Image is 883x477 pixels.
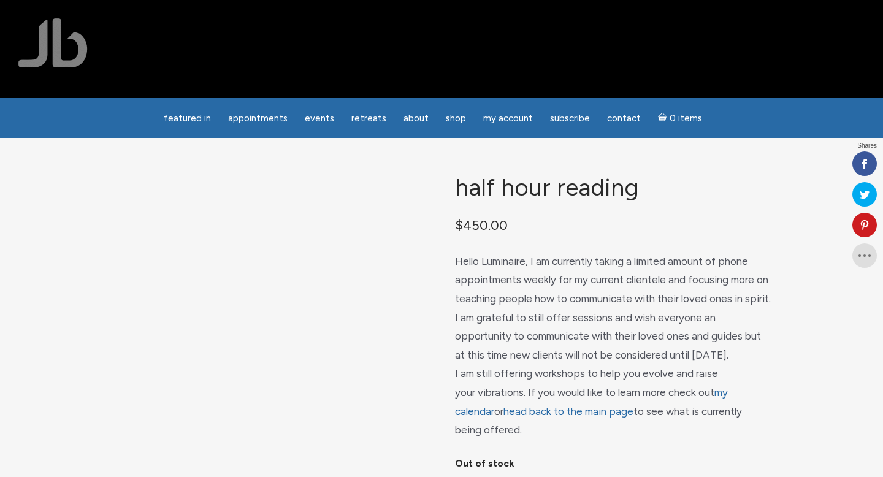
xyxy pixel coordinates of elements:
[503,405,633,418] a: head back to the main page
[18,18,88,67] img: Jamie Butler. The Everyday Medium
[550,113,590,124] span: Subscribe
[658,113,670,124] i: Cart
[455,217,508,233] bdi: 450.00
[351,113,386,124] span: Retreats
[305,113,334,124] span: Events
[455,386,728,418] a: my calendar
[600,107,648,131] a: Contact
[483,113,533,124] span: My Account
[455,217,463,233] span: $
[228,113,288,124] span: Appointments
[455,454,773,473] p: Out of stock
[438,107,473,131] a: Shop
[476,107,540,131] a: My Account
[446,113,466,124] span: Shop
[651,105,709,131] a: Cart0 items
[344,107,394,131] a: Retreats
[607,113,641,124] span: Contact
[455,255,771,436] span: Hello Luminaire, I am currently taking a limited amount of phone appointments weekly for my curre...
[670,114,702,123] span: 0 items
[221,107,295,131] a: Appointments
[543,107,597,131] a: Subscribe
[455,175,773,201] h1: Half Hour Reading
[156,107,218,131] a: featured in
[857,143,877,149] span: Shares
[164,113,211,124] span: featured in
[396,107,436,131] a: About
[403,113,429,124] span: About
[297,107,342,131] a: Events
